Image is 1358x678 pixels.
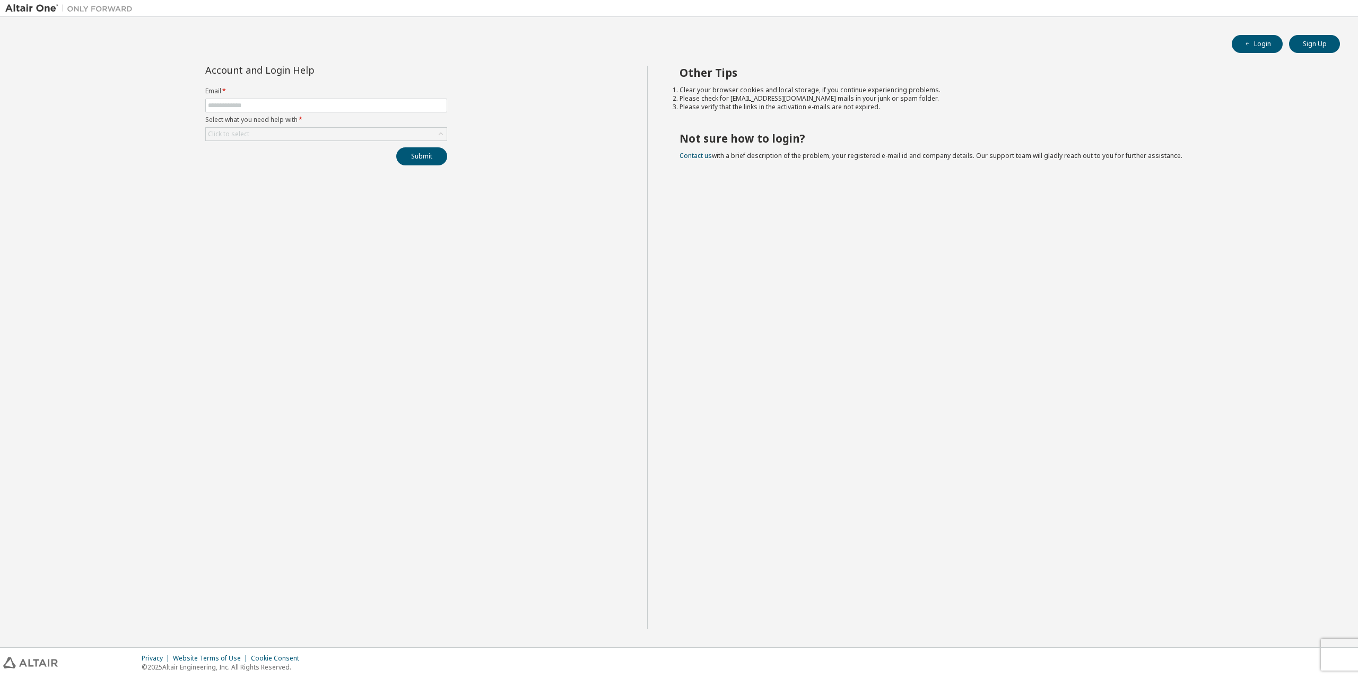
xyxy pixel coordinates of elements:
div: Account and Login Help [205,66,399,74]
li: Please verify that the links in the activation e-mails are not expired. [680,103,1321,111]
div: Privacy [142,654,173,663]
h2: Other Tips [680,66,1321,80]
img: Altair One [5,3,138,14]
label: Email [205,87,447,95]
img: altair_logo.svg [3,657,58,668]
button: Submit [396,147,447,165]
div: Click to select [208,130,249,138]
h2: Not sure how to login? [680,131,1321,145]
span: with a brief description of the problem, your registered e-mail id and company details. Our suppo... [680,151,1182,160]
label: Select what you need help with [205,116,447,124]
button: Login [1232,35,1283,53]
li: Clear your browser cookies and local storage, if you continue experiencing problems. [680,86,1321,94]
div: Click to select [206,128,447,140]
div: Website Terms of Use [173,654,251,663]
p: © 2025 Altair Engineering, Inc. All Rights Reserved. [142,663,306,672]
a: Contact us [680,151,712,160]
div: Cookie Consent [251,654,306,663]
button: Sign Up [1289,35,1340,53]
li: Please check for [EMAIL_ADDRESS][DOMAIN_NAME] mails in your junk or spam folder. [680,94,1321,103]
